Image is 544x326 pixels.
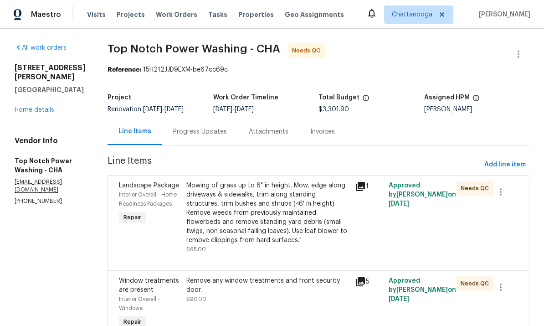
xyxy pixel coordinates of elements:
[164,106,184,113] span: [DATE]
[292,46,324,55] span: Needs QC
[15,136,86,145] h4: Vendor Info
[186,276,349,295] div: Remove any window treatments and front security door.
[87,10,106,19] span: Visits
[392,10,432,19] span: Chattanooga
[213,106,254,113] span: -
[15,179,62,193] chrome_annotation: [EMAIL_ADDRESS][DOMAIN_NAME]
[173,127,227,136] div: Progress Updates
[119,296,160,311] span: Interior Overall - Windows
[389,296,409,302] span: [DATE]
[108,43,280,54] span: Top Notch Power Washing - CHA
[119,192,177,207] span: Interior Overall - Home Readiness Packages
[15,107,54,113] a: Home details
[31,10,61,19] span: Maestro
[424,106,530,113] div: [PERSON_NAME]
[285,10,344,19] span: Geo Assignments
[143,106,184,113] span: -
[108,94,131,101] h5: Project
[156,10,197,19] span: Work Orders
[119,278,179,293] span: Window treatments are present
[186,247,206,252] span: $65.00
[355,276,383,287] div: 5
[15,85,86,94] h5: [GEOGRAPHIC_DATA]
[118,127,151,136] div: Line Items
[120,213,145,222] span: Repair
[355,181,383,192] div: 1
[15,45,67,51] a: All work orders
[389,278,456,302] span: Approved by [PERSON_NAME] on
[484,159,526,171] span: Add line item
[389,201,409,207] span: [DATE]
[424,94,470,101] h5: Assigned HPM
[15,63,86,82] h2: [STREET_ADDRESS][PERSON_NAME]
[235,106,254,113] span: [DATE]
[249,127,288,136] div: Attachments
[472,94,480,106] span: The hpm assigned to this work order.
[362,94,370,106] span: The total cost of line items that have been proposed by Opendoor. This sum includes line items th...
[213,94,278,101] h5: Work Order Timeline
[119,182,179,189] span: Landscape Package
[475,10,530,19] span: [PERSON_NAME]
[238,10,274,19] span: Properties
[481,156,529,173] button: Add line item
[208,11,227,18] span: Tasks
[186,296,206,302] span: $90.00
[318,94,359,101] h5: Total Budget
[15,198,62,204] chrome_annotation: [PHONE_NUMBER]
[186,181,349,245] div: Mowing of grass up to 6" in height. Mow, edge along driveways & sidewalks, trim along standing st...
[461,279,493,288] span: Needs QC
[389,182,456,207] span: Approved by [PERSON_NAME] on
[108,67,141,73] b: Reference:
[108,106,184,113] span: Renovation
[310,127,335,136] div: Invoices
[108,65,529,74] div: 15H212JJD9EXM-be67cc69c
[213,106,232,113] span: [DATE]
[117,10,145,19] span: Projects
[108,156,481,173] span: Line Items
[318,106,349,113] span: $3,301.90
[461,184,493,193] span: Needs QC
[15,156,86,175] h5: Top Notch Power Washing - CHA
[143,106,162,113] span: [DATE]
